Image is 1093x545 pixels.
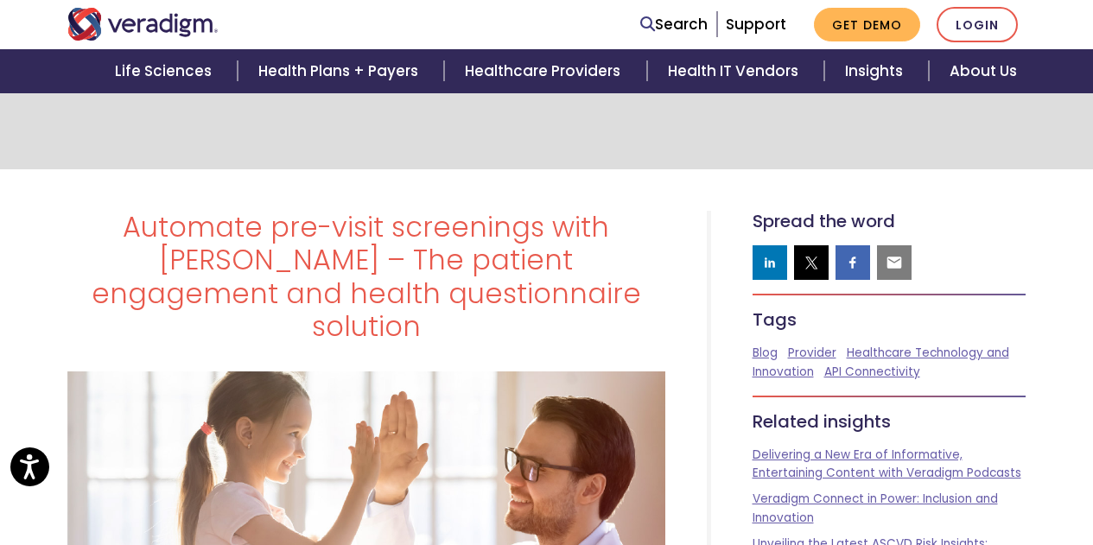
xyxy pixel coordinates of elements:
img: linkedin sharing button [761,254,778,271]
a: Search [640,13,708,36]
h5: Related insights [753,411,1026,432]
a: Login [937,7,1018,42]
a: API Connectivity [824,364,920,380]
img: email sharing button [886,254,903,271]
a: Get Demo [814,8,920,41]
a: Life Sciences [94,49,238,93]
a: Veradigm Connect in Power: Inclusion and Innovation [753,491,998,526]
a: Support [726,14,786,35]
a: Blog [753,345,778,361]
a: Delivering a New Era of Informative, Entertaining Content with Veradigm Podcasts [753,447,1021,482]
a: Insights [824,49,929,93]
a: Health Plans + Payers [238,49,444,93]
h1: Automate pre-visit screenings with [PERSON_NAME] – The patient engagement and health questionnair... [67,211,665,344]
img: Veradigm logo [67,8,219,41]
img: facebook sharing button [844,254,861,271]
a: Health IT Vendors [647,49,824,93]
a: About Us [929,49,1038,93]
a: Healthcare Providers [444,49,646,93]
h5: Spread the word [753,211,1026,231]
img: twitter sharing button [803,254,820,271]
a: Provider [788,345,836,361]
a: Healthcare Technology and Innovation [753,345,1009,380]
h5: Tags [753,309,1026,330]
